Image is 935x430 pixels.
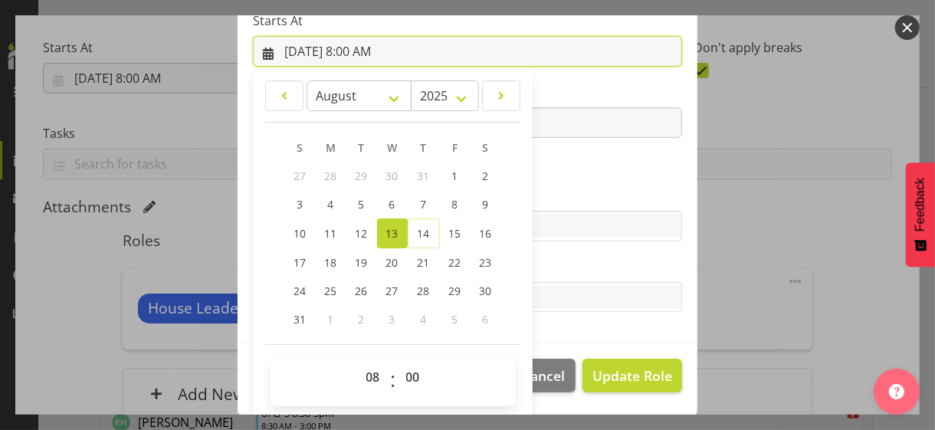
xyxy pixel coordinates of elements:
[294,312,307,327] span: 31
[483,169,489,183] span: 2
[914,178,927,231] span: Feedback
[418,255,430,270] span: 21
[390,362,395,400] span: :
[356,226,368,241] span: 12
[440,248,471,277] a: 22
[483,197,489,212] span: 9
[452,169,458,183] span: 1
[512,359,575,392] button: Cancel
[418,284,430,298] span: 28
[471,277,501,305] a: 30
[421,312,427,327] span: 4
[480,284,492,298] span: 30
[440,218,471,248] a: 15
[356,169,368,183] span: 29
[285,190,316,218] a: 3
[906,162,935,267] button: Feedback - Show survey
[328,312,334,327] span: 1
[253,11,682,30] label: Starts At
[483,140,489,155] span: S
[408,190,440,218] a: 7
[377,218,408,248] a: 13
[359,312,365,327] span: 2
[297,140,303,155] span: S
[386,255,399,270] span: 20
[408,248,440,277] a: 21
[440,277,471,305] a: 29
[421,197,427,212] span: 7
[285,218,316,248] a: 10
[377,190,408,218] a: 6
[316,190,346,218] a: 4
[326,140,336,155] span: M
[471,218,501,248] a: 16
[328,197,334,212] span: 4
[356,255,368,270] span: 19
[316,277,346,305] a: 25
[346,190,377,218] a: 5
[285,248,316,277] a: 17
[386,226,399,241] span: 13
[346,218,377,248] a: 12
[285,277,316,305] a: 24
[483,312,489,327] span: 6
[449,226,461,241] span: 15
[346,277,377,305] a: 26
[387,140,397,155] span: W
[449,255,461,270] span: 22
[471,190,501,218] a: 9
[582,359,682,392] button: Update Role
[359,140,365,155] span: T
[440,190,471,218] a: 8
[325,255,337,270] span: 18
[523,366,566,386] span: Cancel
[359,197,365,212] span: 5
[471,248,501,277] a: 23
[386,169,399,183] span: 30
[449,284,461,298] span: 29
[452,312,458,327] span: 5
[346,248,377,277] a: 19
[480,226,492,241] span: 16
[377,277,408,305] a: 27
[592,366,672,386] span: Update Role
[294,284,307,298] span: 24
[253,36,682,67] input: Click to select...
[452,140,458,155] span: F
[480,255,492,270] span: 23
[889,384,904,399] img: help-xxl-2.png
[408,218,440,248] a: 14
[294,169,307,183] span: 27
[421,140,427,155] span: T
[294,226,307,241] span: 10
[418,169,430,183] span: 31
[389,197,395,212] span: 6
[408,277,440,305] a: 28
[356,284,368,298] span: 26
[325,284,337,298] span: 25
[294,255,307,270] span: 17
[377,248,408,277] a: 20
[285,305,316,333] a: 31
[386,284,399,298] span: 27
[440,162,471,190] a: 1
[471,162,501,190] a: 2
[316,218,346,248] a: 11
[325,226,337,241] span: 11
[418,226,430,241] span: 14
[389,312,395,327] span: 3
[297,197,303,212] span: 3
[316,248,346,277] a: 18
[452,197,458,212] span: 8
[325,169,337,183] span: 28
